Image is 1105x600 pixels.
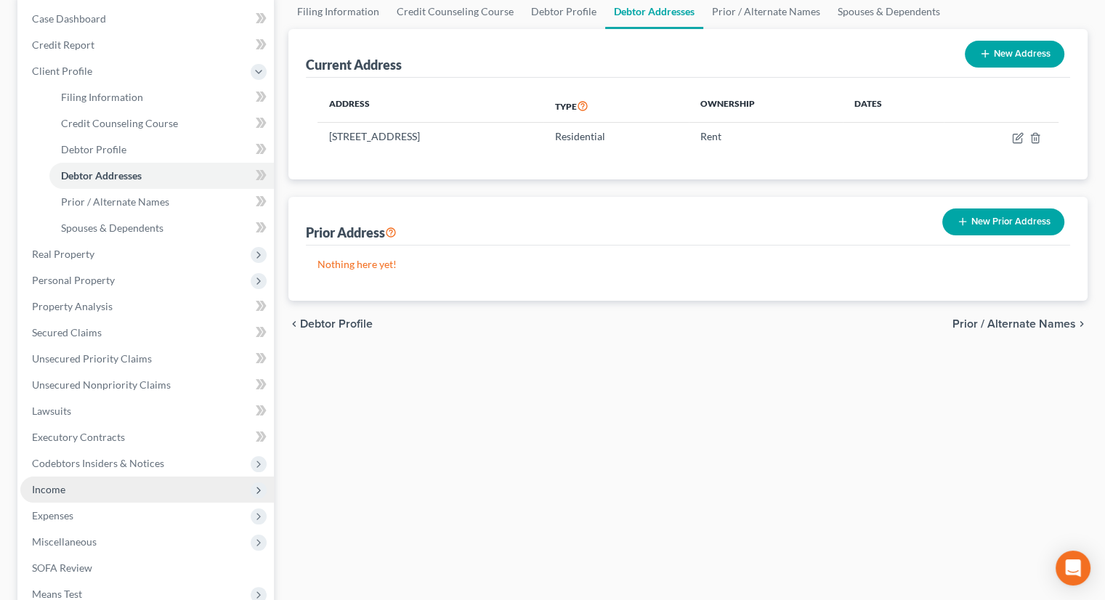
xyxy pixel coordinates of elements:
div: Open Intercom Messenger [1056,551,1090,585]
span: Client Profile [32,65,92,77]
div: Prior Address [306,224,397,241]
a: Debtor Profile [49,137,274,163]
button: New Address [965,41,1064,68]
span: Prior / Alternate Names [952,318,1076,330]
span: Spouses & Dependents [61,222,163,234]
th: Ownership [689,89,843,123]
a: Filing Information [49,84,274,110]
span: SOFA Review [32,562,92,574]
span: Case Dashboard [32,12,106,25]
td: Residential [543,123,689,150]
span: Credit Report [32,38,94,51]
span: Filing Information [61,91,143,103]
span: Property Analysis [32,300,113,312]
td: [STREET_ADDRESS] [317,123,543,150]
span: Expenses [32,509,73,522]
span: Credit Counseling Course [61,117,178,129]
span: Unsecured Nonpriority Claims [32,378,171,391]
div: Current Address [306,56,402,73]
a: Spouses & Dependents [49,215,274,241]
a: Debtor Addresses [49,163,274,189]
span: Miscellaneous [32,535,97,548]
button: chevron_left Debtor Profile [288,318,373,330]
th: Dates [843,89,944,123]
span: Means Test [32,588,82,600]
span: Income [32,483,65,495]
a: Credit Counseling Course [49,110,274,137]
a: Unsecured Priority Claims [20,346,274,372]
span: Real Property [32,248,94,260]
a: Case Dashboard [20,6,274,32]
th: Address [317,89,543,123]
span: Prior / Alternate Names [61,195,169,208]
span: Debtor Addresses [61,169,142,182]
button: Prior / Alternate Names chevron_right [952,318,1088,330]
th: Type [543,89,689,123]
i: chevron_right [1076,318,1088,330]
span: Unsecured Priority Claims [32,352,152,365]
a: Credit Report [20,32,274,58]
a: Prior / Alternate Names [49,189,274,215]
a: Property Analysis [20,293,274,320]
span: Secured Claims [32,326,102,338]
span: Personal Property [32,274,115,286]
a: Secured Claims [20,320,274,346]
i: chevron_left [288,318,300,330]
a: Lawsuits [20,398,274,424]
span: Lawsuits [32,405,71,417]
a: SOFA Review [20,555,274,581]
p: Nothing here yet! [317,257,1059,272]
a: Unsecured Nonpriority Claims [20,372,274,398]
span: Debtor Profile [300,318,373,330]
span: Debtor Profile [61,143,126,155]
span: Codebtors Insiders & Notices [32,457,164,469]
button: New Prior Address [942,208,1064,235]
td: Rent [689,123,843,150]
a: Executory Contracts [20,424,274,450]
span: Executory Contracts [32,431,125,443]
